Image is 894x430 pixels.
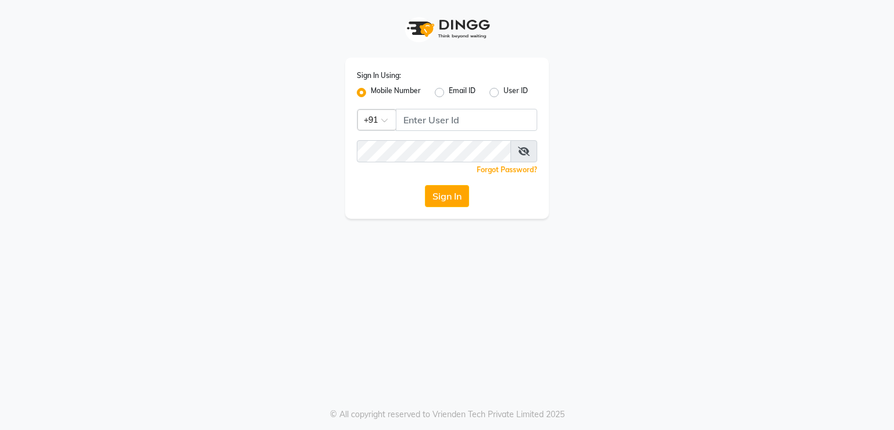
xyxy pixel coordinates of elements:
[449,86,476,99] label: Email ID
[396,109,537,131] input: Username
[357,140,511,162] input: Username
[400,12,494,46] img: logo1.svg
[371,86,421,99] label: Mobile Number
[477,165,537,174] a: Forgot Password?
[503,86,528,99] label: User ID
[425,185,469,207] button: Sign In
[357,70,401,81] label: Sign In Using:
